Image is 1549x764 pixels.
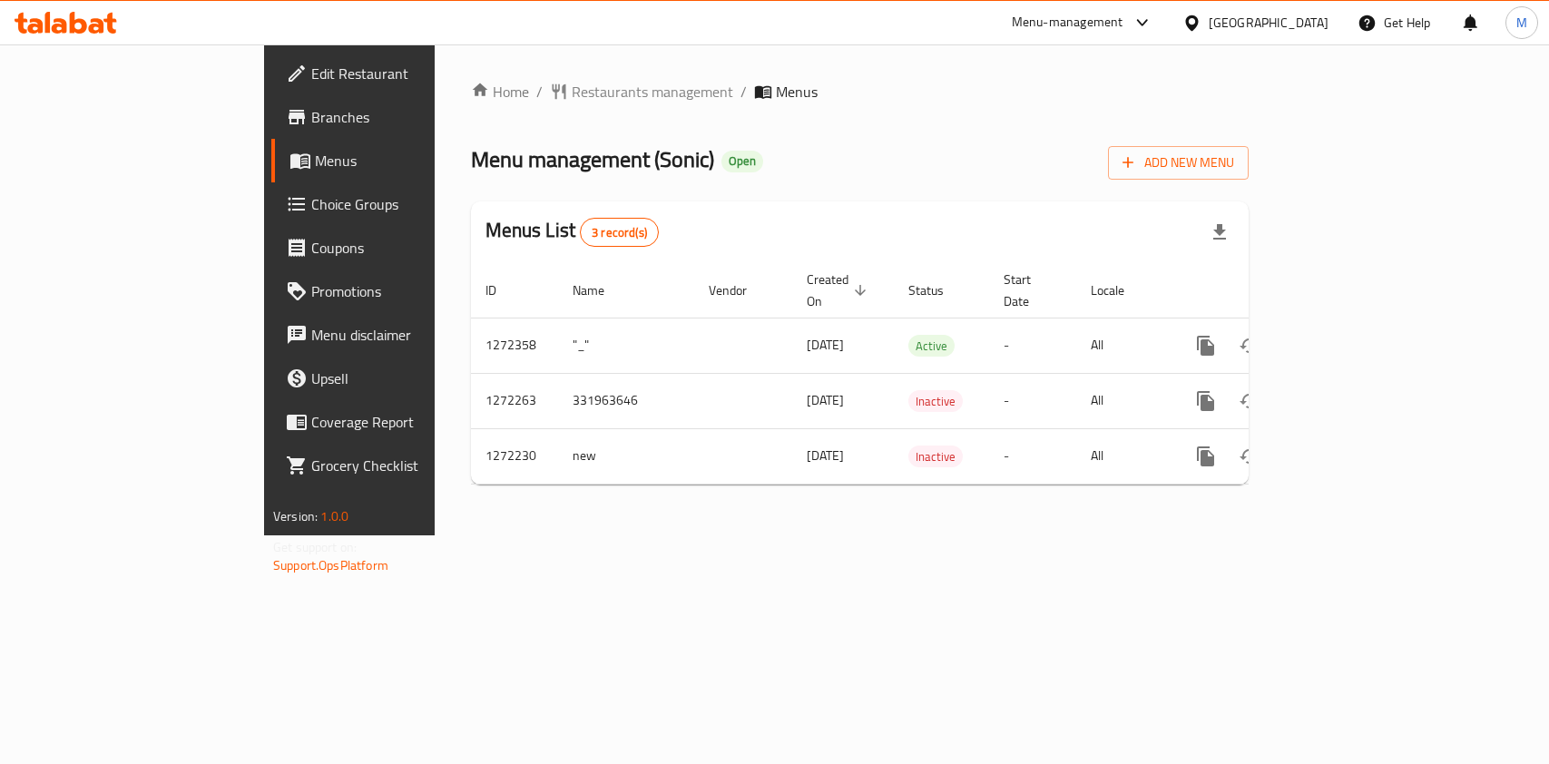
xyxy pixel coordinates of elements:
span: Menus [315,150,508,171]
h2: Menus List [485,217,659,247]
span: Start Date [1004,269,1054,312]
span: [DATE] [807,444,844,467]
button: Change Status [1228,324,1271,367]
a: Restaurants management [550,81,733,103]
div: Active [908,335,955,357]
span: Menu disclaimer [311,324,508,346]
a: Promotions [271,269,523,313]
span: Active [908,336,955,357]
span: Add New Menu [1123,152,1234,174]
a: Coupons [271,226,523,269]
span: Open [721,153,763,169]
a: Branches [271,95,523,139]
span: M [1516,13,1527,33]
td: All [1076,318,1170,373]
div: Total records count [580,218,659,247]
div: [GEOGRAPHIC_DATA] [1209,13,1328,33]
button: Change Status [1228,435,1271,478]
span: Upsell [311,367,508,389]
a: Upsell [271,357,523,400]
td: All [1076,428,1170,484]
span: Inactive [908,391,963,412]
span: Branches [311,106,508,128]
td: - [989,373,1076,428]
span: Choice Groups [311,193,508,215]
span: Grocery Checklist [311,455,508,476]
div: Menu-management [1012,12,1123,34]
span: [DATE] [807,333,844,357]
li: / [536,81,543,103]
li: / [740,81,747,103]
button: more [1184,379,1228,423]
span: Inactive [908,446,963,467]
span: 3 record(s) [581,224,658,241]
span: ID [485,279,520,301]
td: - [989,318,1076,373]
span: Menus [776,81,818,103]
span: Restaurants management [572,81,733,103]
span: Promotions [311,280,508,302]
span: [DATE] [807,388,844,412]
a: Choice Groups [271,182,523,226]
span: 1.0.0 [320,504,348,528]
a: Coverage Report [271,400,523,444]
button: more [1184,324,1228,367]
th: Actions [1170,263,1373,318]
span: Vendor [709,279,770,301]
td: "_" [558,318,694,373]
span: Menu management ( Sonic ) [471,139,714,180]
div: Open [721,151,763,172]
button: Change Status [1228,379,1271,423]
span: Edit Restaurant [311,63,508,84]
div: Inactive [908,390,963,412]
div: Export file [1198,211,1241,254]
a: Menu disclaimer [271,313,523,357]
span: Get support on: [273,535,357,559]
span: Coverage Report [311,411,508,433]
button: more [1184,435,1228,478]
span: Locale [1091,279,1148,301]
a: Support.OpsPlatform [273,553,388,577]
span: Status [908,279,967,301]
nav: breadcrumb [471,81,1249,103]
td: new [558,428,694,484]
button: Add New Menu [1108,146,1249,180]
span: Coupons [311,237,508,259]
a: Edit Restaurant [271,52,523,95]
span: Name [573,279,628,301]
a: Grocery Checklist [271,444,523,487]
td: - [989,428,1076,484]
table: enhanced table [471,263,1373,485]
span: Version: [273,504,318,528]
td: All [1076,373,1170,428]
td: 331963646 [558,373,694,428]
span: Created On [807,269,872,312]
a: Menus [271,139,523,182]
